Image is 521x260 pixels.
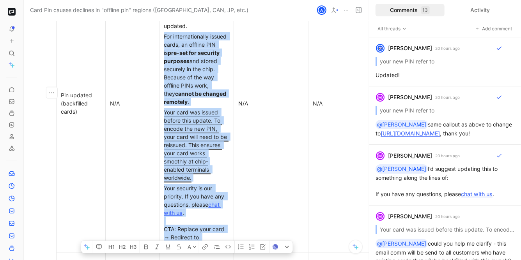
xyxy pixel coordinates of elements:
button: Add comment [474,25,515,33]
img: Brex [8,8,16,16]
span: All threads [377,25,407,33]
strong: 1234 [188,14,201,21]
div: Your security is our priority. If you have any questions, please . CTA: Replace your card → Redir... [164,184,229,249]
div: M [377,213,384,220]
div: Activity [446,4,515,16]
div: [PERSON_NAME] [388,44,432,53]
strong: pre-set for security purposes [164,49,221,64]
a: chat with us [164,201,222,216]
button: All threads [376,25,409,33]
div: N/A [239,99,303,107]
div: [PERSON_NAME] [388,151,432,160]
mark: Your card was issued before this update. To encode the new PIN, your card will need to be reissue... [164,109,229,181]
span: Card Pin causes declines in "offline pin" regions ([GEOGRAPHIC_DATA], CAN, JP, etc.) [30,5,248,15]
p: 20 hours ago [435,213,460,220]
p: 20 hours ago [435,45,460,52]
p: 20 hours ago [435,94,460,101]
div: M [377,152,384,159]
div: N/A [313,99,378,107]
div: [PERSON_NAME] [388,212,432,221]
strong: cannot be changed remotely [164,90,228,105]
button: Brex [6,6,17,17]
div: A [318,6,326,14]
div: Comments13 [376,4,445,16]
div: [PERSON_NAME] [388,93,432,102]
div: Pin updated (backfilled cards) [61,91,101,116]
span: Add comment [482,25,513,33]
img: avatar [377,45,384,52]
div: N/A [110,99,154,107]
div: M [377,94,384,101]
p: 20 hours ago [435,152,460,159]
div: 13 [421,6,430,14]
div: For internationally issued cards, an offline PIN is and stored securely in the chip. Because of t... [164,32,229,106]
